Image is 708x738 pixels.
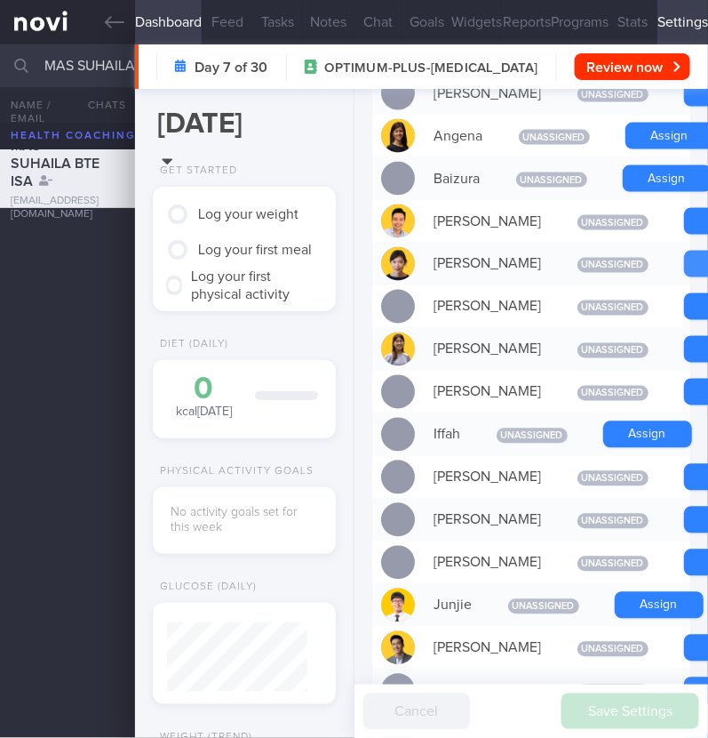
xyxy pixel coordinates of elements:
[153,581,257,594] div: Glucose (Daily)
[426,502,551,538] div: [PERSON_NAME]
[575,53,690,80] button: Review now
[325,60,538,77] span: OPTIMUM-PLUS-[MEDICAL_DATA]
[577,343,648,358] span: Unassigned
[577,557,648,572] span: Unassigned
[11,195,124,221] div: [EMAIL_ADDRESS][DOMAIN_NAME]
[426,545,551,581] div: [PERSON_NAME]
[171,505,317,536] div: No activity goals set for this week
[64,87,135,123] button: Chats
[195,59,268,76] strong: Day 7 of 30
[426,630,551,666] div: [PERSON_NAME]
[426,76,551,111] div: [PERSON_NAME]
[577,258,648,273] span: Unassigned
[516,172,587,188] span: Unassigned
[11,139,99,189] span: MAS SUHAILA BTE ISA
[426,332,551,367] div: [PERSON_NAME]
[577,386,648,401] span: Unassigned
[577,215,648,230] span: Unassigned
[577,514,648,529] span: Unassigned
[426,161,489,197] div: Baizura
[426,417,470,453] div: Iffah
[426,118,492,154] div: Angena
[577,87,648,102] span: Unassigned
[519,130,590,145] span: Unassigned
[426,289,551,325] div: [PERSON_NAME]
[426,374,551,410] div: [PERSON_NAME]
[577,642,648,657] span: Unassigned
[171,373,237,405] div: 0
[426,246,551,282] div: [PERSON_NAME]
[603,421,692,448] button: Assign
[426,204,551,239] div: [PERSON_NAME]
[508,599,579,614] span: Unassigned
[426,588,481,623] div: Junjie
[497,429,568,444] span: Unassigned
[577,471,648,486] span: Unassigned
[153,164,237,178] div: Get Started
[426,673,551,709] div: [PERSON_NAME]
[153,338,228,351] div: Diet (Daily)
[426,460,551,495] div: [PERSON_NAME]
[153,465,314,478] div: Physical Activity Goals
[171,373,237,421] div: kcal [DATE]
[615,592,704,619] button: Assign
[577,301,648,316] span: Unassigned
